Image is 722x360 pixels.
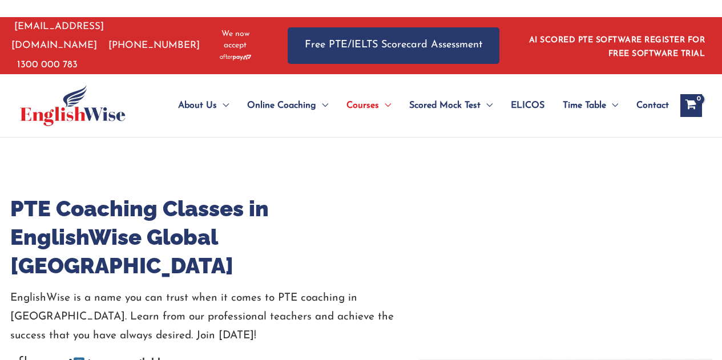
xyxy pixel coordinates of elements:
[178,86,217,126] span: About Us
[502,86,554,126] a: ELICOS
[10,289,420,346] p: EnglishWise is a name you can trust when it comes to PTE coaching in [GEOGRAPHIC_DATA]. Learn fro...
[563,86,606,126] span: Time Table
[11,22,104,50] a: [EMAIL_ADDRESS][DOMAIN_NAME]
[108,41,200,50] a: [PHONE_NUMBER]
[636,86,669,126] span: Contact
[20,85,126,126] img: cropped-ew-logo
[247,86,316,126] span: Online Coaching
[220,54,251,60] img: Afterpay-Logo
[238,86,337,126] a: Online CoachingMenu Toggle
[288,27,499,63] a: Free PTE/IELTS Scorecard Assessment
[400,86,502,126] a: Scored Mock TestMenu Toggle
[212,29,259,51] span: We now accept
[17,60,78,70] a: 1300 000 783
[151,86,669,126] nav: Site Navigation: Main Menu
[554,86,627,126] a: Time TableMenu Toggle
[337,86,400,126] a: CoursesMenu Toggle
[217,86,229,126] span: Menu Toggle
[346,86,379,126] span: Courses
[481,86,493,126] span: Menu Toggle
[169,86,238,126] a: About UsMenu Toggle
[511,86,544,126] span: ELICOS
[379,86,391,126] span: Menu Toggle
[606,86,618,126] span: Menu Toggle
[627,86,669,126] a: Contact
[522,27,711,64] aside: Header Widget 1
[10,195,420,280] h1: PTE Coaching Classes in EnglishWise Global [GEOGRAPHIC_DATA]
[316,86,328,126] span: Menu Toggle
[409,86,481,126] span: Scored Mock Test
[529,36,705,58] a: AI SCORED PTE SOFTWARE REGISTER FOR FREE SOFTWARE TRIAL
[680,94,702,117] a: View Shopping Cart, empty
